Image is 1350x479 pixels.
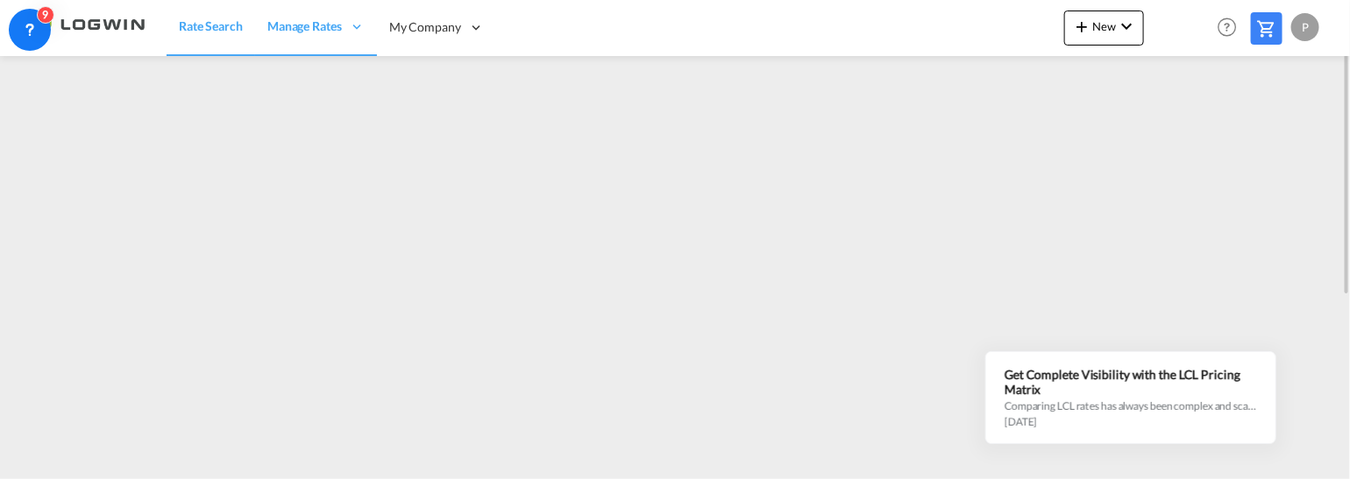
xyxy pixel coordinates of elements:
img: 2761ae10d95411efa20a1f5e0282d2d7.png [26,8,145,47]
span: Help [1212,12,1242,42]
div: P [1291,13,1319,41]
div: Help [1212,12,1251,44]
button: icon-plus 400-fgNewicon-chevron-down [1064,11,1144,46]
span: Rate Search [179,18,243,33]
span: New [1071,19,1137,33]
md-icon: icon-plus 400-fg [1071,16,1092,37]
span: Manage Rates [267,18,342,35]
span: My Company [389,18,461,36]
md-icon: icon-chevron-down [1116,16,1137,37]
